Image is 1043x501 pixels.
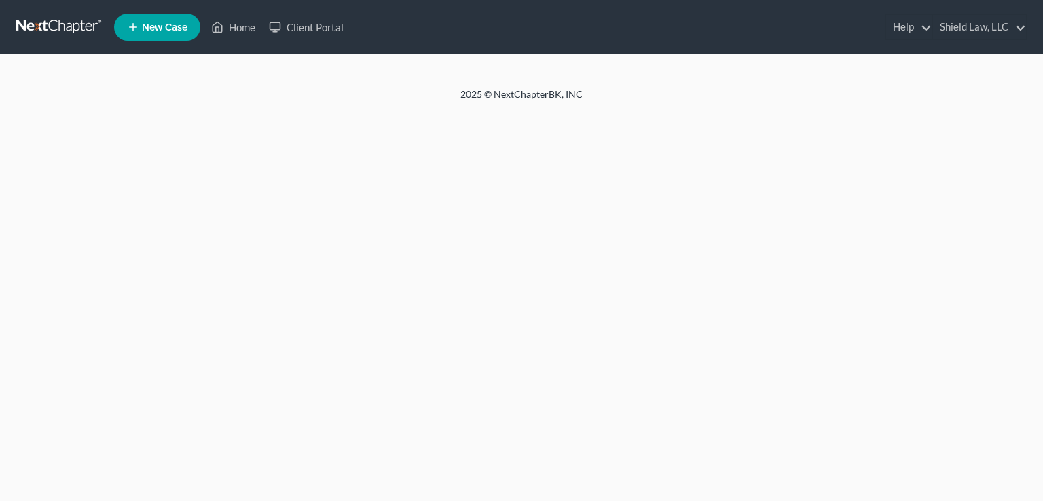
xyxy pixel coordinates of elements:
a: Client Portal [262,15,350,39]
a: Help [886,15,932,39]
a: Shield Law, LLC [933,15,1026,39]
a: Home [204,15,262,39]
div: 2025 © NextChapterBK, INC [134,88,909,112]
new-legal-case-button: New Case [114,14,200,41]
